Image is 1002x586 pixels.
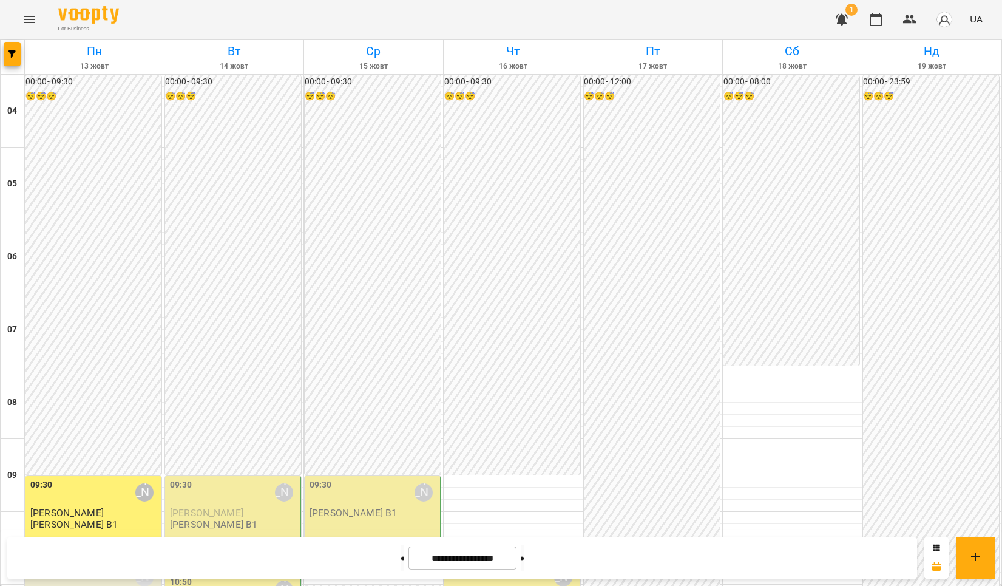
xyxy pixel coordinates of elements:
h6: 00:00 - 12:00 [584,75,720,89]
label: 09:30 [310,479,332,492]
h6: 19 жовт [864,61,1000,72]
h6: Вт [166,42,302,61]
label: 09:30 [170,479,192,492]
h6: 00:00 - 09:30 [305,75,441,89]
h6: 04 [7,104,17,118]
h6: 😴😴😴 [165,90,301,103]
h6: 😴😴😴 [863,90,999,103]
span: [PERSON_NAME] [30,507,104,519]
h6: Ср [306,42,441,61]
h6: 😴😴😴 [723,90,859,103]
h6: 09 [7,469,17,482]
h6: Сб [725,42,860,61]
span: [PERSON_NAME] [170,507,243,519]
h6: 15 жовт [306,61,441,72]
h6: Пт [585,42,720,61]
div: Олена Грицайко [415,483,433,502]
h6: 😴😴😴 [305,90,441,103]
h6: Нд [864,42,1000,61]
h6: 14 жовт [166,61,302,72]
h6: 😴😴😴 [25,90,161,103]
h6: 18 жовт [725,61,860,72]
h6: 00:00 - 09:30 [25,75,161,89]
h6: 08 [7,396,17,409]
button: UA [965,8,987,30]
img: Voopty Logo [58,6,119,24]
h6: 17 жовт [585,61,720,72]
h6: 😴😴😴 [444,90,580,103]
div: Олена Грицайко [275,483,293,502]
h6: Пн [27,42,162,61]
button: Menu [15,5,44,34]
h6: 06 [7,250,17,264]
h6: 00:00 - 23:59 [863,75,999,89]
p: [PERSON_NAME] В1 [30,519,118,530]
h6: 16 жовт [445,61,581,72]
span: For Business [58,25,119,33]
h6: 05 [7,177,17,191]
p: [PERSON_NAME] В1 [310,508,397,518]
h6: 13 жовт [27,61,162,72]
span: UA [970,13,983,26]
h6: 00:00 - 08:00 [723,75,859,89]
img: avatar_s.png [936,11,953,28]
span: 1 [845,4,858,16]
h6: 07 [7,323,17,336]
h6: Чт [445,42,581,61]
label: 09:30 [30,479,53,492]
p: [PERSON_NAME] В1 [170,519,257,530]
h6: 😴😴😴 [584,90,720,103]
h6: 00:00 - 09:30 [165,75,301,89]
div: Олена Грицайко [135,483,154,502]
h6: 00:00 - 09:30 [444,75,580,89]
